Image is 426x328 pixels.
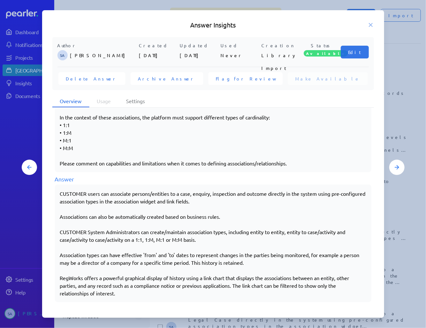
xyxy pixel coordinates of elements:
h5: Answer Insights [52,20,374,29]
li: Settings [119,95,153,107]
span: Flag for Review [216,75,275,82]
p: [DATE] [139,49,177,62]
button: Edit [341,46,369,58]
p: Updated [180,42,218,49]
p: Created [139,42,177,49]
span: Archive Answer [138,75,196,82]
p: Status [303,42,341,49]
p: Author [57,42,137,49]
span: Available [304,50,348,57]
button: Delete Answer [58,72,125,85]
p: [DATE] [180,49,218,62]
span: Steve Ackermann [57,50,68,60]
p: Associations. The platform must support associations (or relationships) between: • two Person/Org... [60,75,366,167]
button: Make Available [288,72,368,85]
p: Never [221,49,259,62]
div: Answer [55,175,371,183]
div: CUSTOMER users can associate persons/entities to a case, enquiry, inspection and outcome directly... [60,190,366,297]
span: Edit [348,49,361,55]
span: Delete Answer [66,75,118,82]
p: Library Import [262,49,300,62]
span: Make Available [295,75,360,82]
button: Flag for Review [208,72,283,85]
button: Next Answer [389,160,405,175]
li: Overview [52,95,89,107]
p: Creation [262,42,300,49]
p: Used [221,42,259,49]
button: Archive Answer [131,72,203,85]
li: Usage [89,95,119,107]
p: [PERSON_NAME] [70,49,137,62]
